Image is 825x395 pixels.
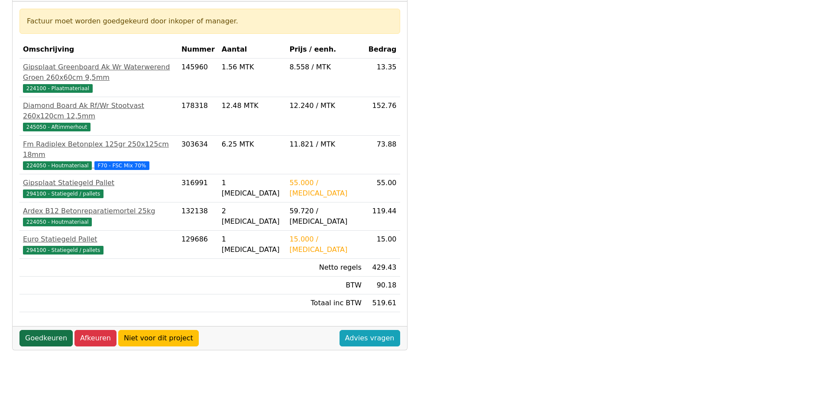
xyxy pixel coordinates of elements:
td: 129686 [178,231,218,259]
a: Ardex B12 Betonreparatiemortel 25kg224050 - Houtmateriaal [23,206,175,227]
td: 132138 [178,202,218,231]
th: Prijs / eenh. [286,41,365,59]
div: Diamond Board Ak Rf/Wr Stootvast 260x120cm 12,5mm [23,101,175,121]
span: F70 - FSC Mix 70% [94,161,150,170]
div: 59.720 / [MEDICAL_DATA] [289,206,361,227]
a: Niet voor dit project [118,330,199,346]
a: Fm Radiplex Betonplex 125gr 250x125cm 18mm224050 - Houtmateriaal F70 - FSC Mix 70% [23,139,175,170]
a: Goedkeuren [19,330,73,346]
div: 15.000 / [MEDICAL_DATA] [289,234,361,255]
div: 1 [MEDICAL_DATA] [222,178,283,199]
td: 152.76 [365,97,400,136]
a: Gipsplaat Statiegeld Pallet294100 - Statiegeld / pallets [23,178,175,199]
a: Gipsplaat Greenboard Ak Wr Waterwerend Groen 260x60cm 9,5mm224100 - Plaatmateriaal [23,62,175,93]
span: 245050 - Aftimmerhout [23,123,91,131]
div: 11.821 / MTK [289,139,361,150]
div: 12.240 / MTK [289,101,361,111]
div: Euro Statiegeld Pallet [23,234,175,245]
td: 429.43 [365,259,400,277]
div: 1.56 MTK [222,62,283,72]
div: Fm Radiplex Betonplex 125gr 250x125cm 18mm [23,139,175,160]
a: Euro Statiegeld Pallet294100 - Statiegeld / pallets [23,234,175,255]
span: 224100 - Plaatmateriaal [23,84,93,93]
td: 90.18 [365,277,400,294]
div: 1 [MEDICAL_DATA] [222,234,283,255]
div: 55.000 / [MEDICAL_DATA] [289,178,361,199]
td: Totaal inc BTW [286,294,365,312]
td: 55.00 [365,174,400,202]
div: 6.25 MTK [222,139,283,150]
span: 294100 - Statiegeld / pallets [23,246,104,255]
td: 303634 [178,136,218,174]
div: Ardex B12 Betonreparatiemortel 25kg [23,206,175,216]
td: Netto regels [286,259,365,277]
span: 294100 - Statiegeld / pallets [23,189,104,198]
a: Advies vragen [340,330,400,346]
div: 2 [MEDICAL_DATA] [222,206,283,227]
th: Nummer [178,41,218,59]
div: 8.558 / MTK [289,62,361,72]
th: Omschrijving [19,41,178,59]
td: BTW [286,277,365,294]
td: 178318 [178,97,218,136]
td: 119.44 [365,202,400,231]
td: 316991 [178,174,218,202]
div: Factuur moet worden goedgekeurd door inkoper of manager. [27,16,393,26]
td: 519.61 [365,294,400,312]
td: 13.35 [365,59,400,97]
th: Aantal [218,41,286,59]
span: 224050 - Houtmateriaal [23,218,92,226]
a: Diamond Board Ak Rf/Wr Stootvast 260x120cm 12,5mm245050 - Aftimmerhout [23,101,175,132]
span: 224050 - Houtmateriaal [23,161,92,170]
td: 73.88 [365,136,400,174]
td: 145960 [178,59,218,97]
a: Afkeuren [74,330,116,346]
div: Gipsplaat Greenboard Ak Wr Waterwerend Groen 260x60cm 9,5mm [23,62,175,83]
th: Bedrag [365,41,400,59]
td: 15.00 [365,231,400,259]
div: 12.48 MTK [222,101,283,111]
div: Gipsplaat Statiegeld Pallet [23,178,175,188]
